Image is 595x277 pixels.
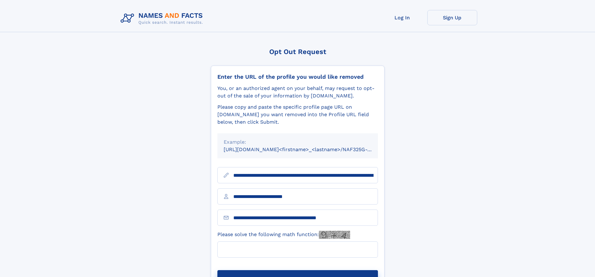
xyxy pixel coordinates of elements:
div: Please copy and paste the specific profile page URL on [DOMAIN_NAME] you want removed into the Pr... [217,103,378,126]
div: Example: [224,138,372,146]
a: Log In [377,10,427,25]
div: You, or an authorized agent on your behalf, may request to opt-out of the sale of your informatio... [217,85,378,100]
img: Logo Names and Facts [118,10,208,27]
a: Sign Up [427,10,477,25]
label: Please solve the following math function: [217,231,350,239]
small: [URL][DOMAIN_NAME]<firstname>_<lastname>/NAF325G-xxxxxxxx [224,146,390,152]
div: Enter the URL of the profile you would like removed [217,73,378,80]
div: Opt Out Request [211,48,384,56]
